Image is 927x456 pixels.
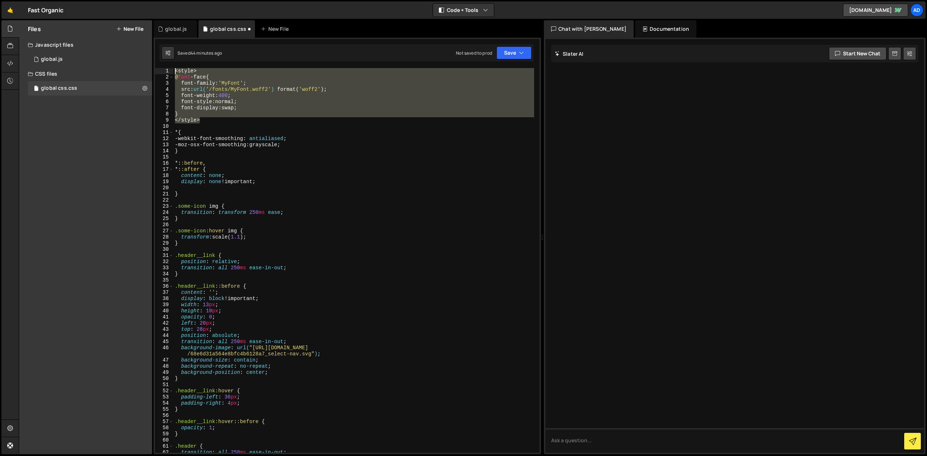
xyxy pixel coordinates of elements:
div: global.js [41,56,63,63]
div: 3 [155,80,173,86]
div: 2 [155,74,173,80]
div: 58 [155,425,173,431]
div: Chat with [PERSON_NAME] [544,20,634,38]
div: global css.css [41,85,77,92]
a: [DOMAIN_NAME] [843,4,908,17]
div: 14 [155,148,173,154]
div: 15 [155,154,173,160]
div: 53 [155,394,173,400]
button: Save [496,46,532,59]
div: 5 [155,93,173,99]
div: 56 [155,413,173,419]
div: 40 [155,308,173,314]
div: 10 [155,123,173,130]
div: Saved [177,50,222,56]
h2: Slater AI [555,50,584,57]
div: 26 [155,222,173,228]
div: 31 [155,253,173,259]
div: 54 [155,400,173,406]
div: 8 [155,111,173,117]
div: 34 [155,271,173,277]
div: 61 [155,443,173,449]
div: 50 [155,376,173,382]
div: 37 [155,290,173,296]
div: 42 [155,320,173,326]
div: 29 [155,240,173,246]
div: 1 [155,68,173,74]
div: 47 [155,357,173,363]
div: 38 [155,296,173,302]
button: Code + Tools [433,4,494,17]
div: 43 [155,326,173,333]
div: 44 minutes ago [190,50,222,56]
div: 19 [155,179,173,185]
div: Not saved to prod [456,50,492,56]
div: 49 [155,370,173,376]
div: 35 [155,277,173,283]
div: 13 [155,142,173,148]
div: 28 [155,234,173,240]
div: 16 [155,160,173,166]
div: 60 [155,437,173,443]
div: 17 [155,166,173,173]
div: 44 [155,333,173,339]
div: 23 [155,203,173,210]
div: New File [261,25,291,33]
div: 30 [155,246,173,253]
div: 9 [155,117,173,123]
div: 22 [155,197,173,203]
h2: Files [28,25,41,33]
div: 11 [155,130,173,136]
div: Javascript files [19,38,152,52]
div: 27 [155,228,173,234]
a: 🤙 [1,1,19,19]
div: 24 [155,210,173,216]
div: 21 [155,191,173,197]
div: 55 [155,406,173,413]
div: 20 [155,185,173,191]
div: 45 [155,339,173,345]
div: 59 [155,431,173,437]
div: global.js [165,25,187,33]
div: 57 [155,419,173,425]
a: ad [910,4,923,17]
div: 7 [155,105,173,111]
div: 62 [155,449,173,456]
div: 17318/48055.js [28,52,152,67]
button: New File [116,26,143,32]
div: 4 [155,86,173,93]
div: 32 [155,259,173,265]
div: 48 [155,363,173,370]
div: 12 [155,136,173,142]
div: Documentation [635,20,696,38]
div: 41 [155,314,173,320]
div: global css.css [210,25,246,33]
div: 17318/48054.css [28,81,152,96]
button: Start new chat [829,47,886,60]
div: 6 [155,99,173,105]
div: 36 [155,283,173,290]
div: 25 [155,216,173,222]
div: Fast Organic [28,6,63,14]
div: 46 [155,345,173,357]
div: 39 [155,302,173,308]
div: CSS files [19,67,152,81]
div: 52 [155,388,173,394]
div: 18 [155,173,173,179]
div: 33 [155,265,173,271]
div: 51 [155,382,173,388]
